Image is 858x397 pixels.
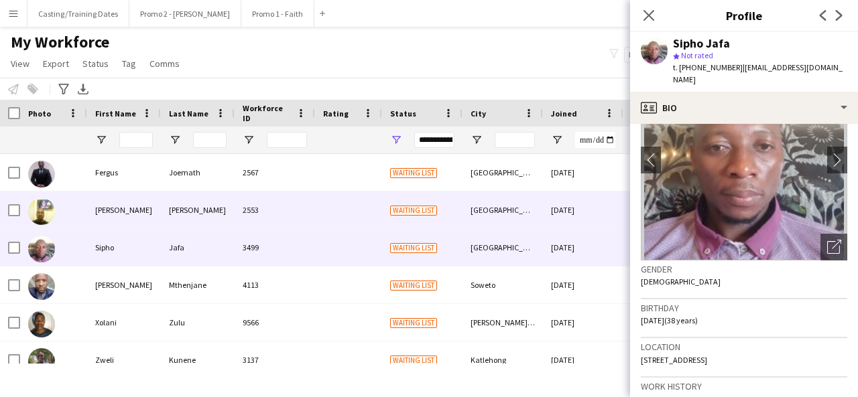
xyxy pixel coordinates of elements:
[28,311,55,337] img: Xolani Zulu
[641,276,721,287] span: [DEMOGRAPHIC_DATA]
[463,266,543,303] div: Soweto
[161,304,235,341] div: Zulu
[28,348,55,375] img: Zweli Kunene
[575,132,615,148] input: Joined Filter Input
[75,81,91,97] app-action-btn: Export XLSX
[543,304,623,341] div: [DATE]
[390,243,437,253] span: Waiting list
[543,341,623,378] div: [DATE]
[551,108,577,118] span: Joined
[129,1,241,27] button: Promo 2 - [PERSON_NAME]
[463,229,543,266] div: [GEOGRAPHIC_DATA]
[390,206,437,216] span: Waiting list
[77,55,114,72] a: Status
[551,134,563,146] button: Open Filter Menu
[463,341,543,378] div: Katlehong
[82,58,109,70] span: Status
[95,108,136,118] span: First Name
[43,58,69,70] span: Export
[87,154,161,191] div: Fergus
[630,7,858,24] h3: Profile
[122,58,136,70] span: Tag
[463,191,543,228] div: [GEOGRAPHIC_DATA]
[169,134,181,146] button: Open Filter Menu
[87,304,161,341] div: Xolani
[641,380,847,392] h3: Work history
[117,55,141,72] a: Tag
[673,62,743,72] span: t. [PHONE_NUMBER]
[28,236,55,262] img: Sipho Jafa
[543,229,623,266] div: [DATE]
[193,132,227,148] input: Last Name Filter Input
[390,318,437,328] span: Waiting list
[243,134,255,146] button: Open Filter Menu
[5,55,35,72] a: View
[235,341,315,378] div: 3137
[390,355,437,366] span: Waiting list
[11,58,29,70] span: View
[235,191,315,228] div: 2553
[87,191,161,228] div: [PERSON_NAME]
[28,198,55,225] img: Samuel Mohlolo Montso
[390,134,402,146] button: Open Filter Menu
[161,341,235,378] div: Kunene
[161,154,235,191] div: Joemath
[161,266,235,303] div: Mthenjane
[681,50,713,60] span: Not rated
[11,32,109,52] span: My Workforce
[119,132,153,148] input: First Name Filter Input
[495,132,535,148] input: City Filter Input
[323,108,349,118] span: Rating
[641,60,847,260] img: Crew avatar or photo
[463,154,543,191] div: [GEOGRAPHIC_DATA]
[87,229,161,266] div: Sipho
[95,134,107,146] button: Open Filter Menu
[543,191,623,228] div: [DATE]
[87,341,161,378] div: Zweli
[641,263,847,275] h3: Gender
[27,1,129,27] button: Casting/Training Dates
[28,108,51,118] span: Photo
[673,62,843,84] span: | [EMAIL_ADDRESS][DOMAIN_NAME]
[56,81,72,97] app-action-btn: Advanced filters
[235,229,315,266] div: 3499
[235,304,315,341] div: 9566
[235,154,315,191] div: 2567
[243,103,291,123] span: Workforce ID
[169,108,208,118] span: Last Name
[241,1,314,27] button: Promo 1 - Faith
[543,266,623,303] div: [DATE]
[87,266,161,303] div: [PERSON_NAME]
[673,37,730,50] div: Sipho Jafa
[144,55,185,72] a: Comms
[149,58,180,70] span: Comms
[641,341,847,353] h3: Location
[641,315,698,325] span: [DATE] (38 years)
[161,229,235,266] div: Jafa
[390,168,437,178] span: Waiting list
[161,191,235,228] div: [PERSON_NAME]
[235,266,315,303] div: 4113
[267,132,307,148] input: Workforce ID Filter Input
[390,281,437,291] span: Waiting list
[624,47,695,63] button: Everyone11,285
[38,55,74,72] a: Export
[471,108,486,118] span: City
[471,134,483,146] button: Open Filter Menu
[641,355,707,365] span: [STREET_ADDRESS]
[543,154,623,191] div: [DATE]
[28,161,55,187] img: Fergus Joemath
[463,304,543,341] div: [PERSON_NAME] Bay
[641,302,847,314] h3: Birthday
[28,273,55,300] img: Thomas Mthenjane
[390,108,416,118] span: Status
[820,234,847,260] div: Open photos pop-in
[630,92,858,124] div: Bio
